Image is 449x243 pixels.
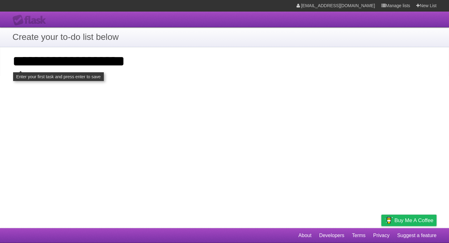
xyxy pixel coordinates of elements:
[298,230,311,241] a: About
[381,215,437,226] a: Buy me a coffee
[394,215,433,226] span: Buy me a coffee
[12,15,50,26] div: Flask
[384,215,393,226] img: Buy me a coffee
[12,31,437,44] h1: Create your to-do list below
[373,230,389,241] a: Privacy
[352,230,366,241] a: Terms
[319,230,344,241] a: Developers
[397,230,437,241] a: Suggest a feature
